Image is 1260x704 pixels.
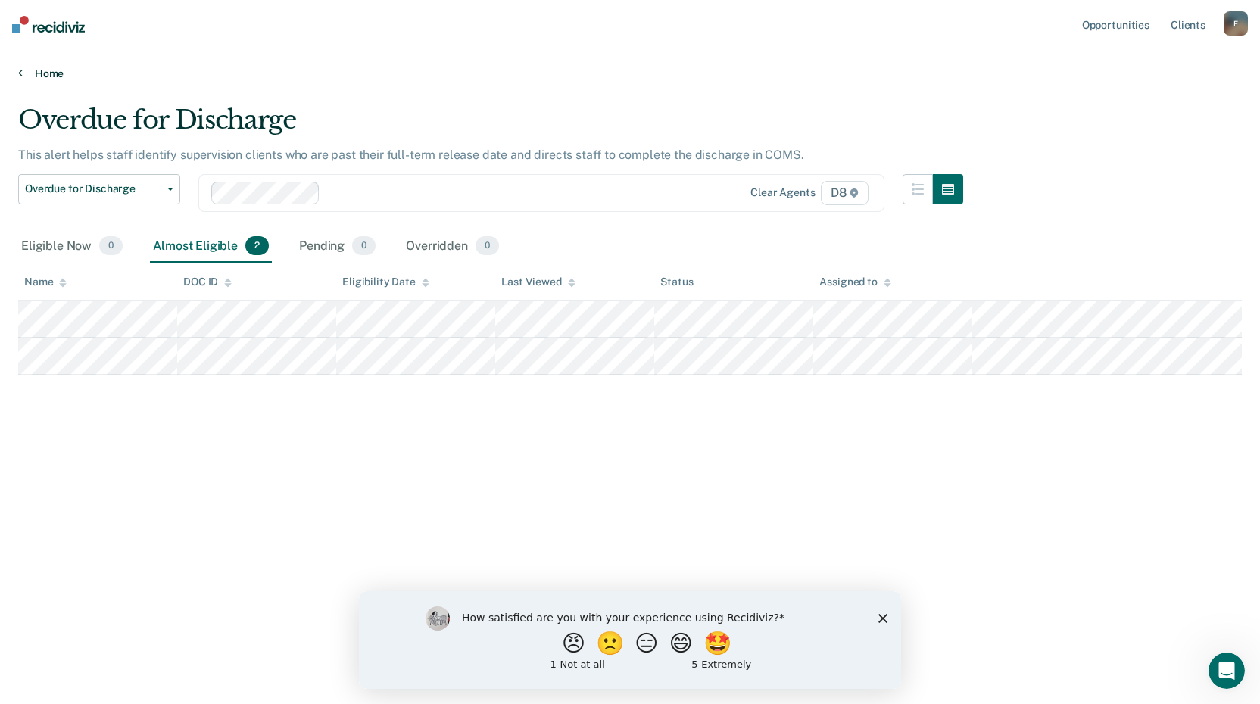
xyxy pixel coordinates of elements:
iframe: Intercom live chat [1209,653,1245,689]
div: Pending0 [296,230,379,263]
div: Eligibility Date [342,276,429,288]
div: Clear agents [750,186,815,199]
div: Last Viewed [501,276,575,288]
iframe: Survey by Kim from Recidiviz [359,591,901,689]
span: 0 [99,236,123,256]
span: 0 [476,236,499,256]
button: F [1224,11,1248,36]
span: 0 [352,236,376,256]
div: Almost Eligible2 [150,230,272,263]
div: Overridden0 [403,230,502,263]
span: D8 [821,181,869,205]
img: Recidiviz [12,16,85,33]
div: Eligible Now0 [18,230,126,263]
button: Overdue for Discharge [18,174,180,204]
p: This alert helps staff identify supervision clients who are past their full-term release date and... [18,148,804,162]
div: Status [660,276,693,288]
div: Name [24,276,67,288]
div: Assigned to [819,276,890,288]
div: Overdue for Discharge [18,104,963,148]
span: Overdue for Discharge [25,182,161,195]
a: Home [18,67,1242,80]
span: 2 [245,236,269,256]
div: DOC ID [183,276,232,288]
